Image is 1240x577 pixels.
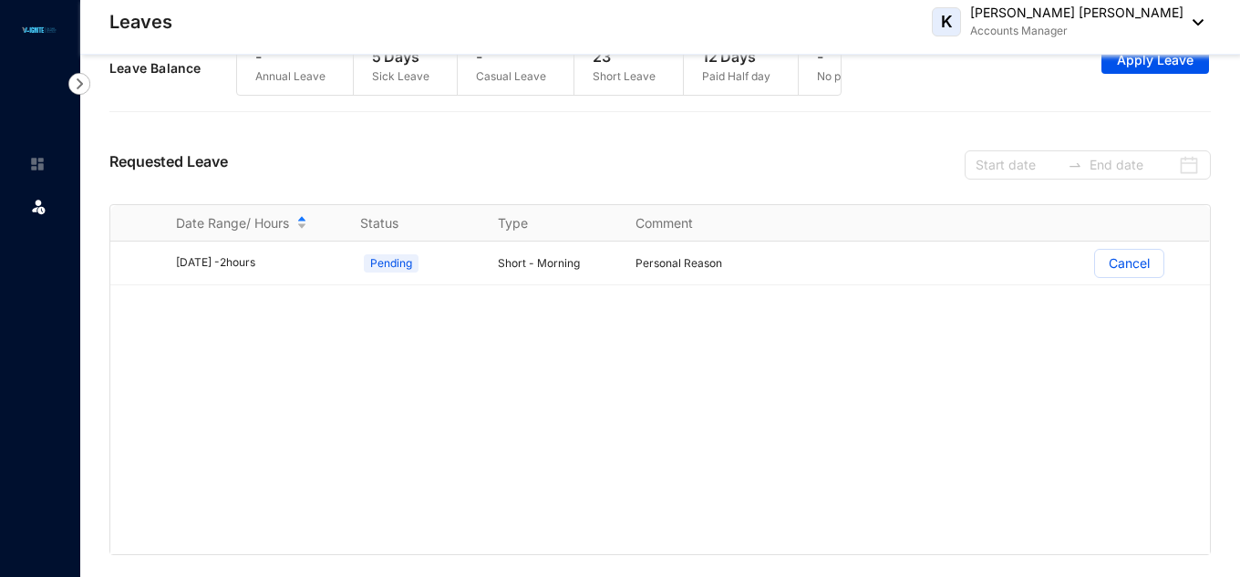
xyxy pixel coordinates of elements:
input: End date [1090,155,1174,175]
p: 5 Days [372,46,429,67]
img: home-unselected.a29eae3204392db15eaf.svg [29,156,46,172]
p: Paid Half day [702,67,770,86]
span: Apply Leave [1117,51,1193,69]
th: Comment [614,205,751,242]
span: Personal Reason [635,256,722,270]
img: logo [18,25,59,36]
img: nav-icon-right.af6afadce00d159da59955279c43614e.svg [68,73,90,95]
div: [DATE] - 2 hours [176,254,337,272]
th: Status [338,205,476,242]
input: Start date [976,155,1060,175]
p: Sick Leave [372,67,429,86]
img: dropdown-black.8e83cc76930a90b1a4fdb6d089b7bf3a.svg [1183,19,1204,26]
span: Date Range/ Hours [176,214,289,232]
span: to [1068,158,1082,172]
p: Leaves [109,9,172,35]
li: Home [15,146,58,182]
p: Short - Morning [498,254,614,273]
p: Annual Leave [255,67,325,86]
img: leave.99b8a76c7fa76a53782d.svg [29,197,47,215]
p: Cancel [1109,250,1150,277]
p: Leave Balance [109,59,236,77]
p: - [476,46,546,67]
p: Short Leave [593,67,656,86]
p: Accounts Manager [970,22,1183,40]
p: Casual Leave [476,67,546,86]
th: Type [476,205,614,242]
p: - [255,46,325,67]
p: 12 Days [702,46,770,67]
p: No pay [817,67,853,86]
span: K [941,14,953,30]
span: Pending [364,254,418,273]
p: Requested Leave [109,150,228,180]
p: 23 [593,46,656,67]
p: - [817,46,853,67]
span: swap-right [1068,158,1082,172]
p: [PERSON_NAME] [PERSON_NAME] [970,4,1183,22]
button: Apply Leave [1101,45,1209,74]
